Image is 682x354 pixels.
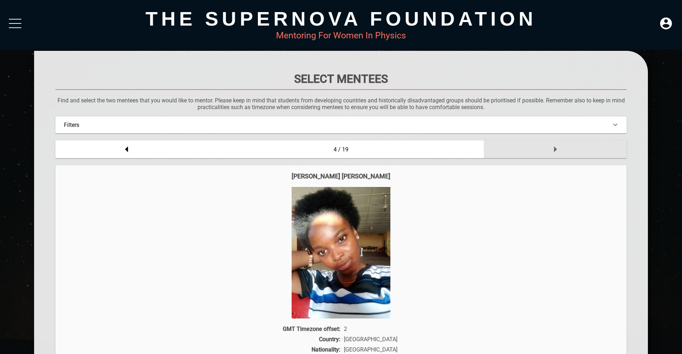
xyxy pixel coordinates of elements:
div: [GEOGRAPHIC_DATA] [342,346,620,353]
div: Mentoring For Women In Physics [34,30,648,41]
div: The Supernova Foundation [34,7,648,30]
h1: Select Mentees [55,72,627,86]
div: GMT Timezone offset: [63,326,342,332]
div: Country: [63,336,342,343]
div: 2 [342,326,620,332]
div: [PERSON_NAME] [PERSON_NAME] [63,172,619,180]
div: Nationality: [63,346,342,353]
p: Find and select the two mentees that you would like to mentor. Please keep in mind that students ... [55,97,627,111]
div: [GEOGRAPHIC_DATA] [342,336,620,343]
div: Filters [55,116,627,133]
div: 4 / 19 [198,140,484,158]
div: Filters [64,122,618,128]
